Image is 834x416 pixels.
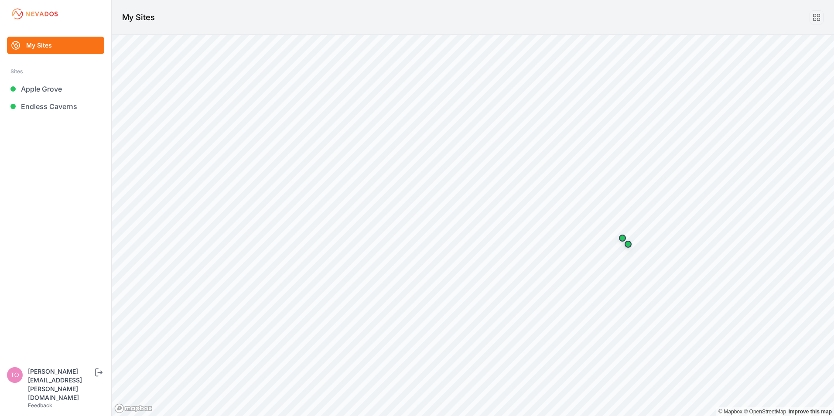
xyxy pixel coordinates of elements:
[122,11,155,24] h1: My Sites
[7,37,104,54] a: My Sites
[28,367,93,402] div: [PERSON_NAME][EMAIL_ADDRESS][PERSON_NAME][DOMAIN_NAME]
[28,402,52,409] a: Feedback
[112,35,834,416] canvas: Map
[744,409,786,415] a: OpenStreetMap
[7,80,104,98] a: Apple Grove
[614,229,631,247] div: Map marker
[10,7,59,21] img: Nevados
[10,66,101,77] div: Sites
[718,409,742,415] a: Mapbox
[7,367,23,383] img: tomasz.barcz@energix-group.com
[114,403,153,413] a: Mapbox logo
[789,409,832,415] a: Map feedback
[7,98,104,115] a: Endless Caverns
